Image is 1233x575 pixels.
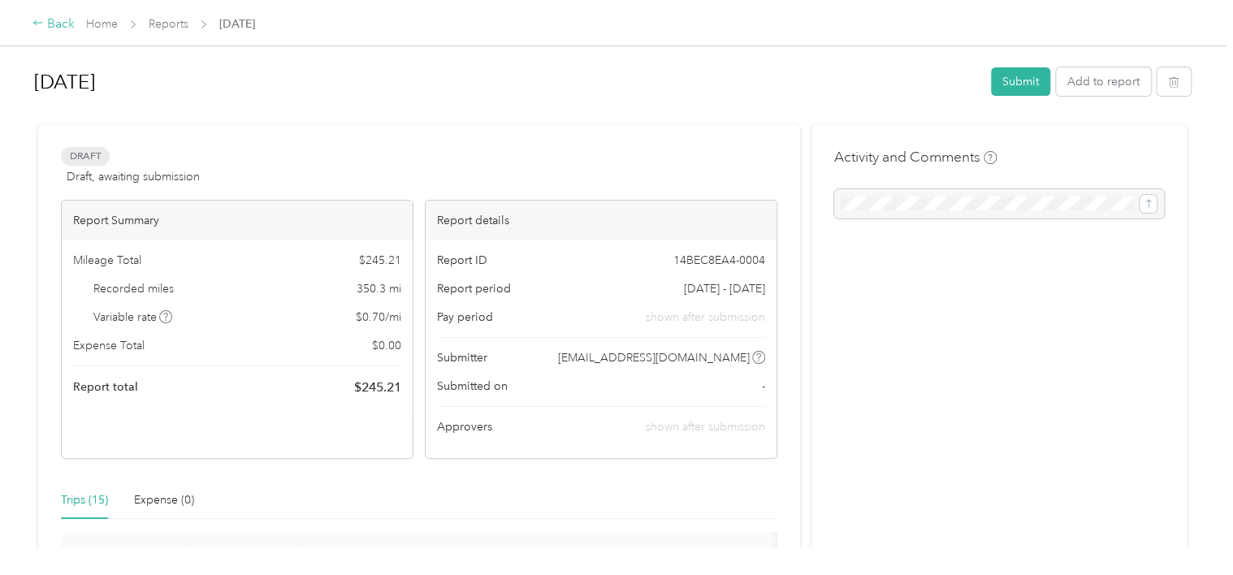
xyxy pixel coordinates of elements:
span: Draft [61,147,110,166]
span: Report period [437,280,511,297]
span: shown after submission [646,309,765,326]
span: Variable rate [93,309,173,326]
button: Add to report [1056,67,1151,96]
div: Expense (0) [134,491,194,509]
h1: Sep 2025 [34,63,980,102]
span: [DATE] - [DATE] [684,280,765,297]
span: Submitted on [437,378,508,395]
a: Home [86,17,118,31]
span: [EMAIL_ADDRESS][DOMAIN_NAME] [558,349,750,366]
span: 14BEC8EA4-0004 [673,252,765,269]
div: Trips (15) [61,491,108,509]
span: [DATE] [219,15,255,32]
span: $ 245.21 [354,378,401,397]
span: - [762,378,765,395]
iframe: Everlance-gr Chat Button Frame [1142,484,1233,575]
div: Report details [426,201,777,240]
h4: Activity and Comments [834,147,997,167]
span: Report total [73,378,138,396]
span: Mileage Total [73,252,141,269]
a: Reports [149,17,188,31]
button: Submit [991,67,1050,96]
div: Back [32,15,75,34]
span: $ 245.21 [359,252,401,269]
span: Report ID [437,252,487,269]
span: $ 0.00 [372,337,401,354]
span: Expense Total [73,337,145,354]
span: shown after submission [646,420,765,434]
span: Approvers [437,418,492,435]
span: Recorded miles [93,280,174,297]
span: 350.3 mi [357,280,401,297]
span: $ 0.70 / mi [356,309,401,326]
span: Pay period [437,309,493,326]
span: Draft, awaiting submission [67,168,200,185]
span: Submitter [437,349,487,366]
div: Report Summary [62,201,413,240]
